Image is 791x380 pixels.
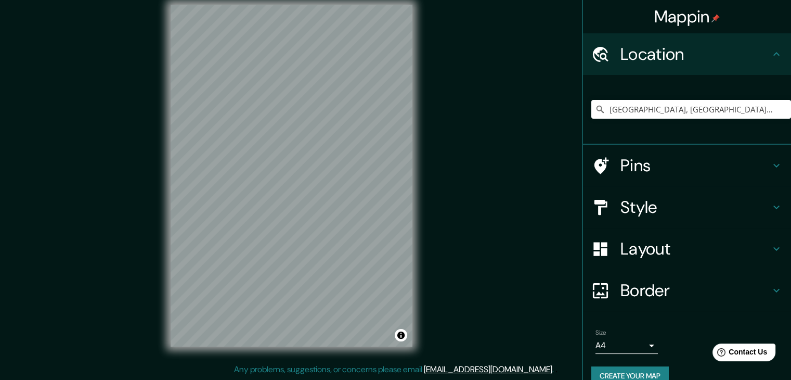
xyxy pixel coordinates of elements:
[234,363,554,376] p: Any problems, suggestions, or concerns please email .
[583,145,791,186] div: Pins
[555,363,557,376] div: .
[424,364,552,375] a: [EMAIL_ADDRESS][DOMAIN_NAME]
[620,238,770,259] h4: Layout
[711,14,720,22] img: pin-icon.png
[554,363,555,376] div: .
[654,6,720,27] h4: Mappin
[583,270,791,311] div: Border
[395,329,407,341] button: Toggle attribution
[620,44,770,65] h4: Location
[591,100,791,119] input: Pick your city or area
[583,228,791,270] div: Layout
[698,339,780,369] iframe: Help widget launcher
[595,337,658,354] div: A4
[171,5,412,347] canvas: Map
[620,280,770,301] h4: Border
[583,33,791,75] div: Location
[620,197,770,218] h4: Style
[620,155,770,176] h4: Pins
[583,186,791,228] div: Style
[595,328,606,337] label: Size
